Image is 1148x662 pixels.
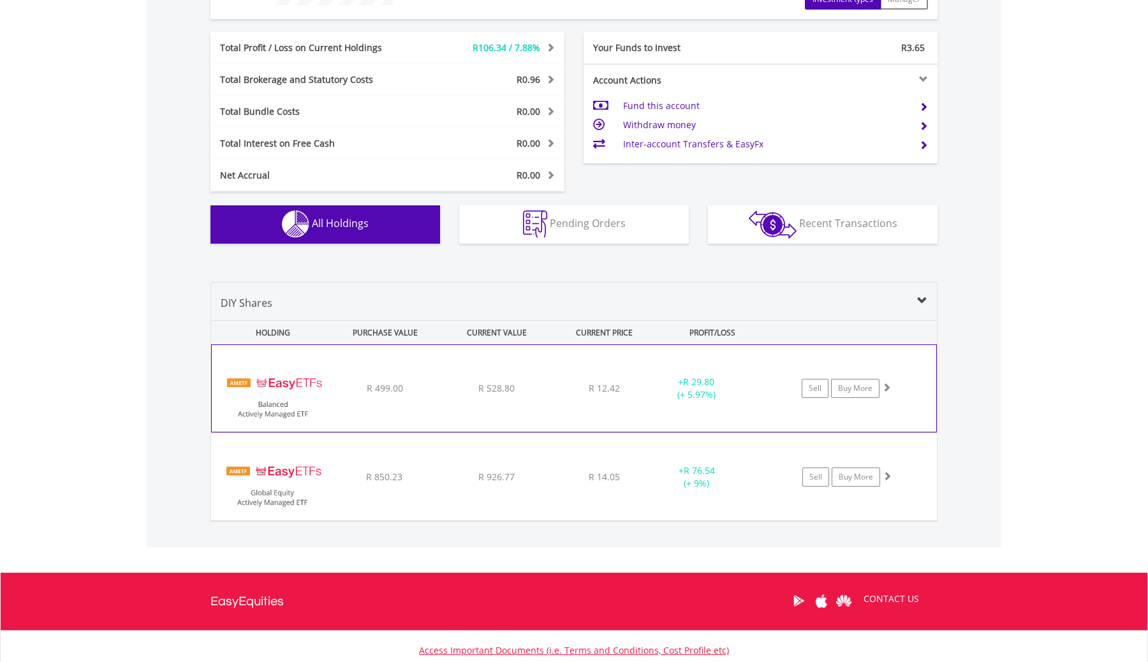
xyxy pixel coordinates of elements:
span: Recent Transactions [799,216,897,230]
span: R106.34 / 7.88% [473,41,540,54]
div: Net Accrual [210,169,417,182]
span: R 528.80 [478,382,515,394]
td: Inter-account Transfers & EasyFx [623,135,909,154]
div: HOLDING [212,321,328,344]
span: R3.65 [901,41,925,54]
span: R 926.77 [478,471,515,483]
img: TFSA.EASYGE.png [217,449,327,517]
a: Huawei [832,581,855,621]
span: R0.00 [517,105,540,117]
span: All Holdings [312,216,369,230]
a: Buy More [832,467,880,487]
span: R 14.05 [589,471,620,483]
div: CURRENT PRICE [554,321,655,344]
div: + (+ 9%) [649,464,745,490]
span: R 12.42 [589,382,620,394]
a: CONTACT US [855,581,928,617]
span: R 850.23 [366,471,402,483]
span: R0.00 [517,137,540,149]
img: transactions-zar-wht.png [749,210,797,239]
div: Total Bundle Costs [210,105,417,118]
a: EasyEquities [210,573,284,630]
span: R 76.54 [684,464,715,476]
div: PURCHASE VALUE [330,321,439,344]
div: PROFIT/LOSS [658,321,767,344]
a: Sell [802,379,828,398]
span: R0.00 [517,169,540,181]
a: Google Play [788,581,810,621]
span: R0.96 [517,73,540,85]
div: Total Interest on Free Cash [210,137,417,150]
div: Account Actions [584,74,761,87]
button: Recent Transactions [708,205,938,244]
span: Pending Orders [550,216,626,230]
div: + (+ 5.97%) [649,376,744,401]
a: Apple [810,581,832,621]
img: pending_instructions-wht.png [523,210,547,238]
span: R 29.80 [683,376,714,388]
img: TFSA.EASYBF.png [218,361,328,429]
td: Withdraw money [623,115,909,135]
a: Buy More [831,379,879,398]
span: DIY Shares [221,296,272,310]
div: Total Brokerage and Statutory Costs [210,73,417,86]
img: holdings-wht.png [282,210,309,238]
div: Your Funds to Invest [584,41,761,54]
button: All Holdings [210,205,440,244]
div: Total Profit / Loss on Current Holdings [210,41,417,54]
a: Access Important Documents (i.e. Terms and Conditions, Cost Profile etc) [419,644,729,656]
button: Pending Orders [459,205,689,244]
span: R 499.00 [367,382,403,394]
div: CURRENT VALUE [442,321,551,344]
td: Fund this account [623,96,909,115]
a: Sell [802,467,829,487]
